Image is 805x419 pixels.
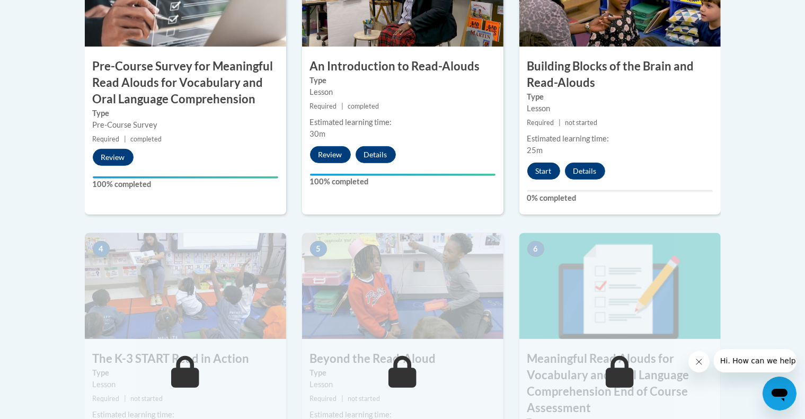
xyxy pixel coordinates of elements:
span: completed [348,102,379,110]
div: Lesson [93,379,278,390]
span: 6 [527,241,544,257]
span: | [341,395,343,403]
span: | [559,119,561,127]
span: not started [130,395,163,403]
div: Pre-Course Survey [93,119,278,131]
label: Type [527,91,713,103]
span: Hi. How can we help? [6,7,86,16]
span: completed [130,135,162,143]
iframe: Close message [688,351,710,372]
button: Review [93,149,134,166]
label: Type [310,75,496,86]
h3: An Introduction to Read-Alouds [302,58,503,75]
span: Required [93,395,120,403]
h3: The K-3 START Read in Action [85,351,286,367]
label: Type [93,367,278,379]
span: not started [565,119,597,127]
span: Required [527,119,554,127]
span: 25m [527,146,543,155]
img: Course Image [302,233,503,339]
button: Start [527,163,560,180]
label: 0% completed [527,192,713,204]
span: Required [310,395,337,403]
span: 5 [310,241,327,257]
label: Type [310,367,496,379]
span: | [124,135,126,143]
h3: Meaningful Read Alouds for Vocabulary and Oral Language Comprehension End of Course Assessment [519,351,721,416]
span: 4 [93,241,110,257]
span: not started [348,395,380,403]
button: Details [565,163,605,180]
h3: Beyond the Read-Aloud [302,351,503,367]
span: Required [93,135,120,143]
img: Course Image [519,233,721,339]
div: Lesson [310,86,496,98]
iframe: Button to launch messaging window [763,377,797,411]
label: Type [93,108,278,119]
div: Lesson [527,103,713,114]
div: Your progress [310,174,496,176]
div: Lesson [310,379,496,390]
label: 100% completed [93,179,278,190]
div: Your progress [93,176,278,179]
span: 30m [310,129,326,138]
button: Review [310,146,351,163]
button: Details [356,146,396,163]
div: Estimated learning time: [527,133,713,145]
label: 100% completed [310,176,496,188]
iframe: Message from company [714,349,797,372]
span: Required [310,102,337,110]
span: | [341,102,343,110]
h3: Building Blocks of the Brain and Read-Alouds [519,58,721,91]
div: Estimated learning time: [310,117,496,128]
img: Course Image [85,233,286,339]
span: | [124,395,126,403]
h3: Pre-Course Survey for Meaningful Read Alouds for Vocabulary and Oral Language Comprehension [85,58,286,107]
